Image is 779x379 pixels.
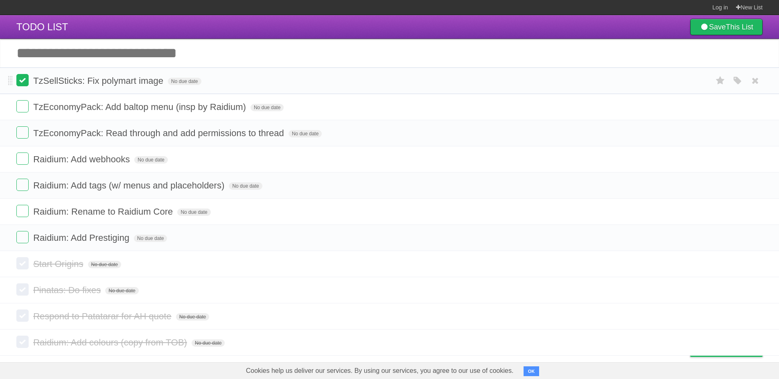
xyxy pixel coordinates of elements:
[690,19,763,35] a: SaveThis List
[88,261,121,268] span: No due date
[16,100,29,112] label: Done
[707,342,759,357] span: Buy me a coffee
[16,74,29,86] label: Done
[16,257,29,269] label: Done
[238,363,522,379] span: Cookies help us deliver our services. By using our services, you agree to our use of cookies.
[105,287,138,294] span: No due date
[33,259,85,269] span: Start Origins
[251,104,284,111] span: No due date
[168,78,201,85] span: No due date
[192,339,225,347] span: No due date
[713,74,728,87] label: Star task
[229,182,262,190] span: No due date
[33,102,248,112] span: TzEconomyPack: Add baltop menu (insp by Raidium)
[33,154,132,164] span: Raidium: Add webhooks
[16,205,29,217] label: Done
[33,285,103,295] span: Pinatas: Do fixes
[16,126,29,139] label: Done
[33,311,174,321] span: Respond to Patatarar for AH quote
[16,21,68,32] span: TODO LIST
[33,337,189,348] span: Raidium: Add colours (copy from TOB)
[16,231,29,243] label: Done
[176,313,209,321] span: No due date
[33,233,131,243] span: Raidium: Add Prestiging
[726,23,753,31] b: This List
[134,156,167,164] span: No due date
[16,152,29,165] label: Done
[33,180,226,191] span: Raidium: Add tags (w/ menus and placeholders)
[33,206,175,217] span: Raidium: Rename to Raidium Core
[33,76,165,86] span: TzSellSticks: Fix polymart image
[524,366,540,376] button: OK
[33,128,286,138] span: TzEconomyPack: Read through and add permissions to thread
[134,235,167,242] span: No due date
[16,283,29,296] label: Done
[16,179,29,191] label: Done
[16,336,29,348] label: Done
[289,130,322,137] span: No due date
[177,209,210,216] span: No due date
[16,309,29,322] label: Done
